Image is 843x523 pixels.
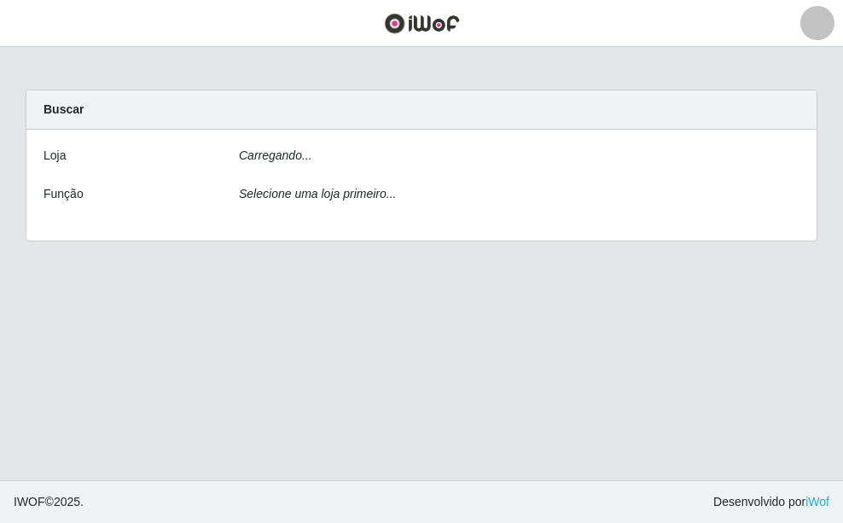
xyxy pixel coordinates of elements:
[44,102,84,116] strong: Buscar
[44,147,66,165] label: Loja
[239,148,312,162] i: Carregando...
[44,185,84,203] label: Função
[239,187,396,200] i: Selecione uma loja primeiro...
[384,13,460,34] img: CoreUI Logo
[805,495,829,508] a: iWof
[14,493,84,511] span: © 2025 .
[713,493,829,511] span: Desenvolvido por
[14,495,45,508] span: IWOF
